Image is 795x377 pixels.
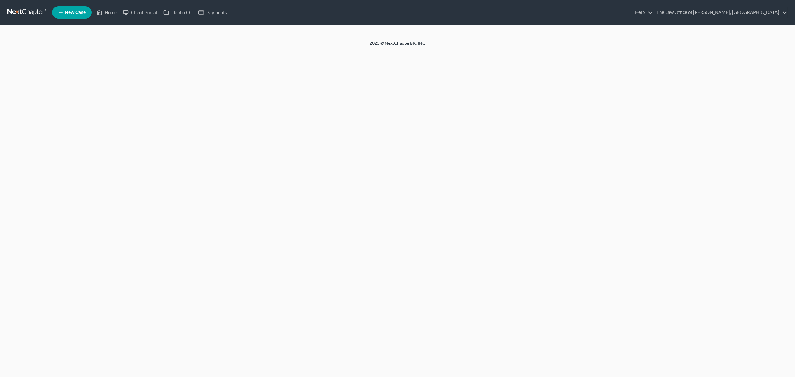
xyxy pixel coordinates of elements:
[93,7,120,18] a: Home
[220,40,575,51] div: 2025 © NextChapterBK, INC
[632,7,653,18] a: Help
[195,7,230,18] a: Payments
[160,7,195,18] a: DebtorCC
[653,7,787,18] a: The Law Office of [PERSON_NAME], [GEOGRAPHIC_DATA]
[52,6,92,19] new-legal-case-button: New Case
[120,7,160,18] a: Client Portal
